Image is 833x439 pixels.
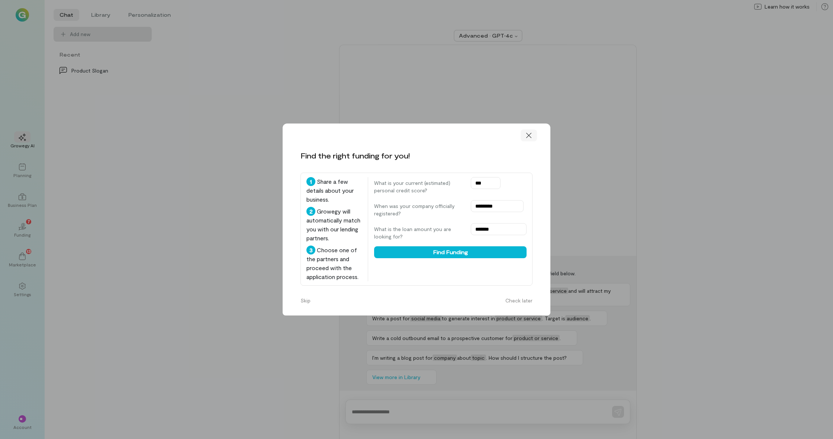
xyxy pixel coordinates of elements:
button: Check later [501,295,537,307]
div: 2 [306,207,315,216]
div: Choose one of the partners and proceed with the application process. [306,246,362,281]
div: Share a few details about your business. [306,177,362,204]
div: Growegy will automatically match you with our lending partners. [306,207,362,243]
label: When was your company officially registered? [374,202,463,217]
div: Find the right funding for you! [300,150,410,161]
button: Skip [296,295,315,307]
div: 3 [306,246,315,254]
label: What is your current (estimated) personal credit score? [374,179,463,194]
div: 1 [306,177,315,186]
button: Find Funding [374,246,527,258]
label: What is the loan amount you are looking for? [374,225,463,240]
